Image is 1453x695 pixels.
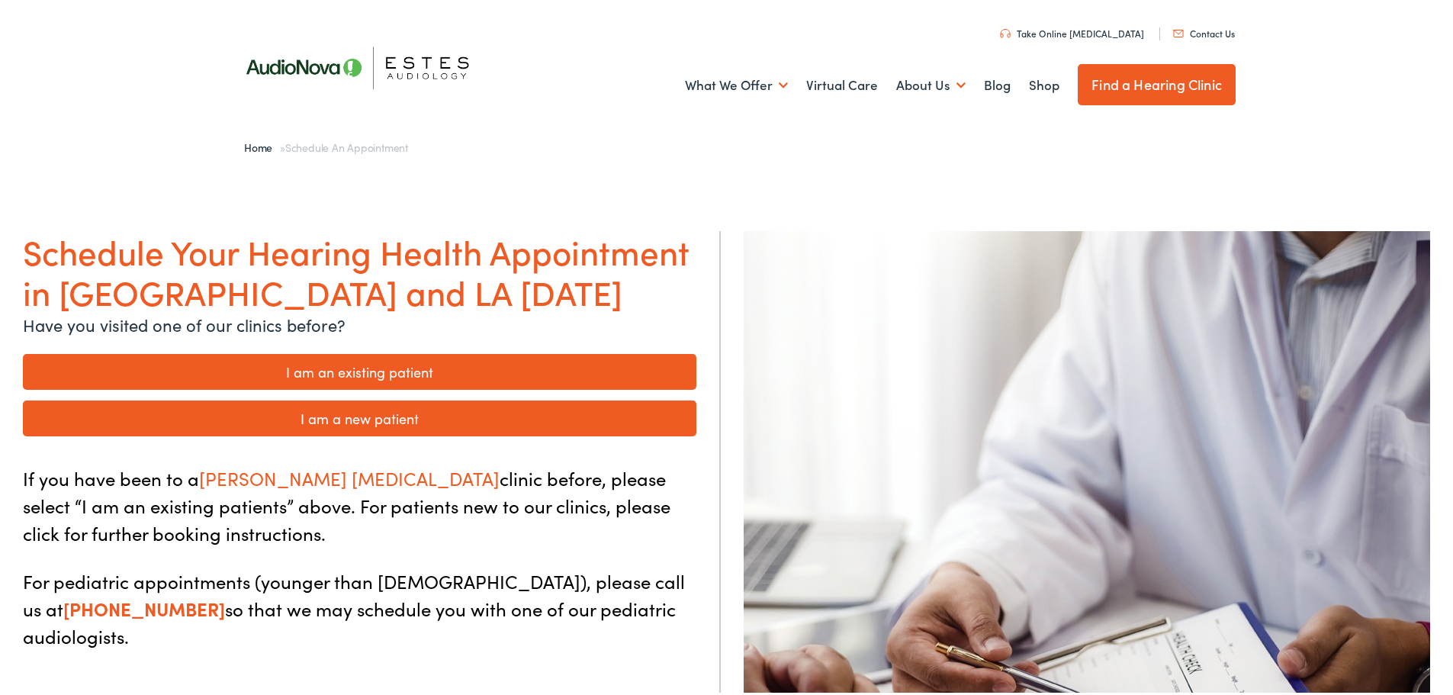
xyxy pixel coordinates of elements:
img: utility icon [1173,27,1184,34]
a: Contact Us [1173,24,1235,37]
a: I am a new patient [23,397,696,433]
p: Have you visited one of our clinics before? [23,309,696,334]
a: I am an existing patient [23,351,696,387]
a: [PHONE_NUMBER] [63,593,225,618]
a: Take Online [MEDICAL_DATA] [1000,24,1144,37]
a: Shop [1029,54,1059,111]
p: If you have been to a clinic before, please select “I am an existing patients” above. For patient... [23,462,696,544]
a: Blog [984,54,1011,111]
img: utility icon [1000,26,1011,35]
a: Home [244,137,280,152]
span: [PERSON_NAME] [MEDICAL_DATA] [199,462,500,487]
a: What We Offer [685,54,788,111]
h1: Schedule Your Hearing Health Appointment in [GEOGRAPHIC_DATA] and LA [DATE] [23,228,696,309]
a: Find a Hearing Clinic [1078,61,1236,102]
p: For pediatric appointments (younger than [DEMOGRAPHIC_DATA]), please call us at so that we may sc... [23,565,696,647]
a: Virtual Care [806,54,878,111]
span: Schedule an Appointment [285,137,408,152]
a: About Us [896,54,966,111]
span: » [244,137,408,152]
